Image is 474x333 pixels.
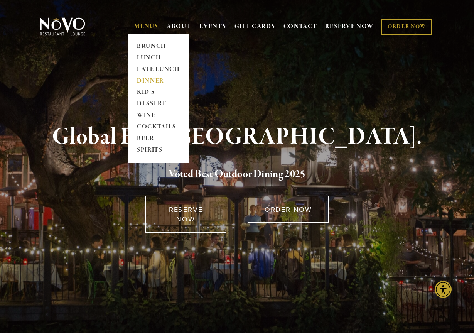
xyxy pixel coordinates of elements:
[167,23,192,30] a: ABOUT
[134,122,182,133] a: COCKTAILS
[283,19,317,34] a: CONTACT
[248,196,329,223] a: ORDER NOW
[52,122,422,152] strong: Global Fare. [GEOGRAPHIC_DATA].
[134,98,182,110] a: DESSERT
[169,167,300,182] a: Voted Best Outdoor Dining 202
[435,281,452,298] div: Accessibility Menu
[134,23,159,30] a: MENUS
[134,41,182,52] a: BRUNCH
[381,19,432,35] a: ORDER NOW
[134,52,182,64] a: LUNCH
[134,75,182,87] a: DINNER
[145,196,226,233] a: RESERVE NOW
[134,87,182,98] a: KID'S
[134,133,182,145] a: BEER
[134,145,182,156] a: SPIRITS
[134,110,182,122] a: WINE
[234,19,275,34] a: GIFT CARDS
[325,19,374,34] a: RESERVE NOW
[199,23,226,30] a: EVENTS
[51,166,423,183] h2: 5
[134,64,182,75] a: LATE LUNCH
[39,17,87,36] img: Novo Restaurant &amp; Lounge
